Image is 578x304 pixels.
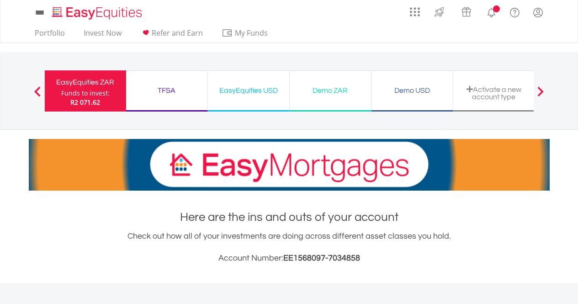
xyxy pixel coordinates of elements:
[137,28,207,43] a: Refer and Earn
[132,84,202,97] div: TFSA
[295,84,366,97] div: Demo ZAR
[29,230,550,265] div: Check out how all of your investments are doing across different asset classes you hold.
[29,139,550,191] img: EasyMortage Promotion Banner
[459,5,474,19] img: vouchers-v2.svg
[152,28,203,38] span: Refer and Earn
[31,28,69,43] a: Portfolio
[480,2,503,21] a: Notifications
[213,84,284,97] div: EasyEquities USD
[526,2,550,22] a: My Profile
[453,2,480,19] a: Vouchers
[404,2,426,17] a: AppsGrid
[459,85,529,101] div: Activate a new account type
[503,2,526,21] a: FAQ's and Support
[70,98,100,107] span: R2 071.62
[61,89,110,98] div: Funds to invest:
[377,84,447,97] div: Demo USD
[48,2,146,21] a: Home page
[29,209,550,225] h1: Here are the ins and outs of your account
[222,27,281,39] span: My Funds
[410,7,420,17] img: grid-menu-icon.svg
[80,28,125,43] a: Invest Now
[432,5,447,19] img: thrive-v2.svg
[283,254,360,262] span: EE1568097-7034858
[29,252,550,265] h3: Account Number:
[50,5,146,21] img: EasyEquities_Logo.png
[50,76,121,89] div: EasyEquities ZAR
